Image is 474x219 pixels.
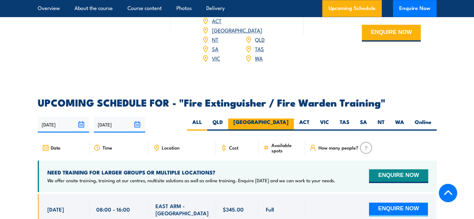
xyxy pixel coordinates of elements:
label: TAS [334,118,355,131]
span: Location [162,145,180,150]
a: WA [255,54,263,62]
span: 08:00 - 16:00 [96,206,130,213]
input: From date [38,117,89,132]
a: ACT [212,17,222,24]
a: NT [212,36,218,43]
label: QLD [207,118,228,131]
a: [GEOGRAPHIC_DATA] [212,26,262,34]
label: NT [372,118,390,131]
span: [DATE] [47,206,64,213]
label: Online [409,118,437,131]
label: VIC [315,118,334,131]
span: Time [103,145,112,150]
button: ENQUIRE NOW [369,202,428,216]
a: QLD [255,36,265,43]
a: SA [212,45,218,52]
label: [GEOGRAPHIC_DATA] [228,118,294,131]
label: ACT [294,118,315,131]
span: How many people? [318,145,358,150]
span: EAST ARM - [GEOGRAPHIC_DATA] [156,202,209,217]
h4: NEED TRAINING FOR LARGER GROUPS OR MULTIPLE LOCATIONS? [47,169,335,176]
span: Available spots [271,142,301,153]
button: ENQUIRE NOW [362,25,421,41]
button: ENQUIRE NOW [369,169,428,183]
label: SA [355,118,372,131]
a: TAS [255,45,264,52]
span: Full [266,206,274,213]
label: WA [390,118,409,131]
a: VIC [212,54,220,62]
span: $345.00 [223,206,244,213]
label: ALL [187,118,207,131]
input: To date [94,117,145,132]
span: Date [51,145,60,150]
p: We offer onsite training, training at our centres, multisite solutions as well as online training... [47,177,335,183]
span: Cost [229,145,238,150]
h2: UPCOMING SCHEDULE FOR - "Fire Extinguisher / Fire Warden Training" [38,98,437,107]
